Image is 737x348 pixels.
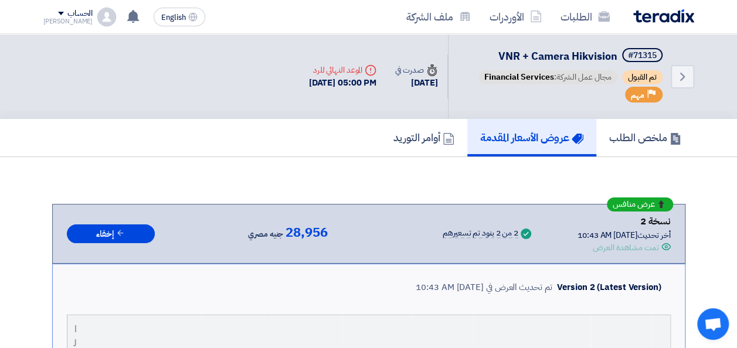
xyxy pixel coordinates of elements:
span: مجال عمل الشركة: [478,70,617,84]
div: نسخة 2 [578,214,671,229]
button: إخفاء [67,224,155,244]
span: Financial Services [484,71,554,83]
div: [DATE] [395,76,437,90]
a: ملف الشركة [397,3,480,30]
span: مهم [631,90,644,101]
span: عرض منافس [613,200,655,209]
div: Version 2 (Latest Version) [557,281,661,294]
span: VNR + Camera Hikvision [498,48,617,64]
h5: VNR + Camera Hikvision [476,48,665,64]
h5: أوامر التوريد [393,131,454,144]
span: English [161,13,186,22]
img: Teradix logo [633,9,694,23]
div: الموعد النهائي للرد [309,64,377,76]
div: الحساب [67,9,93,19]
div: 2 من 2 بنود تم تسعيرهم [443,229,518,238]
div: [PERSON_NAME] [43,18,93,25]
div: تم تحديث العرض في [DATE] 10:43 AM [416,281,552,294]
div: تمت مشاهدة العرض [593,241,658,254]
a: الأوردرات [480,3,551,30]
div: [DATE] 05:00 PM [309,76,377,90]
img: profile_test.png [97,8,116,26]
div: أخر تحديث [DATE] 10:43 AM [578,229,671,241]
h5: ملخص الطلب [609,131,681,144]
span: جنيه مصري [248,227,283,241]
h5: عروض الأسعار المقدمة [480,131,583,144]
span: تم القبول [622,70,663,84]
div: Open chat [697,308,729,340]
a: ملخص الطلب [596,119,694,156]
div: صدرت في [395,64,437,76]
a: الطلبات [551,3,619,30]
div: #71315 [628,52,657,60]
span: 28,956 [286,226,327,240]
a: عروض الأسعار المقدمة [467,119,596,156]
button: English [154,8,205,26]
a: أوامر التوريد [381,119,467,156]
